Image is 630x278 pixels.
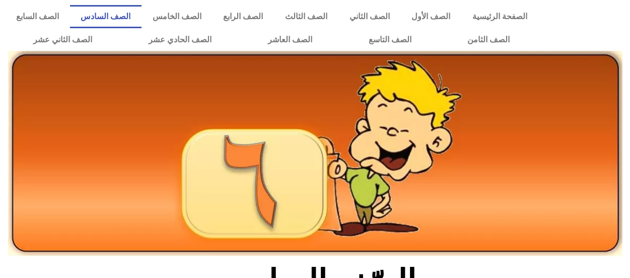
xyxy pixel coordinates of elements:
a: الصف الثالث [274,5,338,28]
a: الصف التاسع [340,28,440,51]
a: الصف الأول [400,5,461,28]
a: الصف العاشر [240,28,340,51]
a: الصف الثاني [338,5,401,28]
a: الصف الثاني عشر [5,28,120,51]
a: الصف السابع [5,5,70,28]
a: الصفحة الرئيسية [461,5,538,28]
a: الصف الثامن [440,28,538,51]
a: الصف الرابع [213,5,274,28]
a: الصف السادس [70,5,142,28]
a: الصف الخامس [142,5,213,28]
a: الصف الحادي عشر [120,28,240,51]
